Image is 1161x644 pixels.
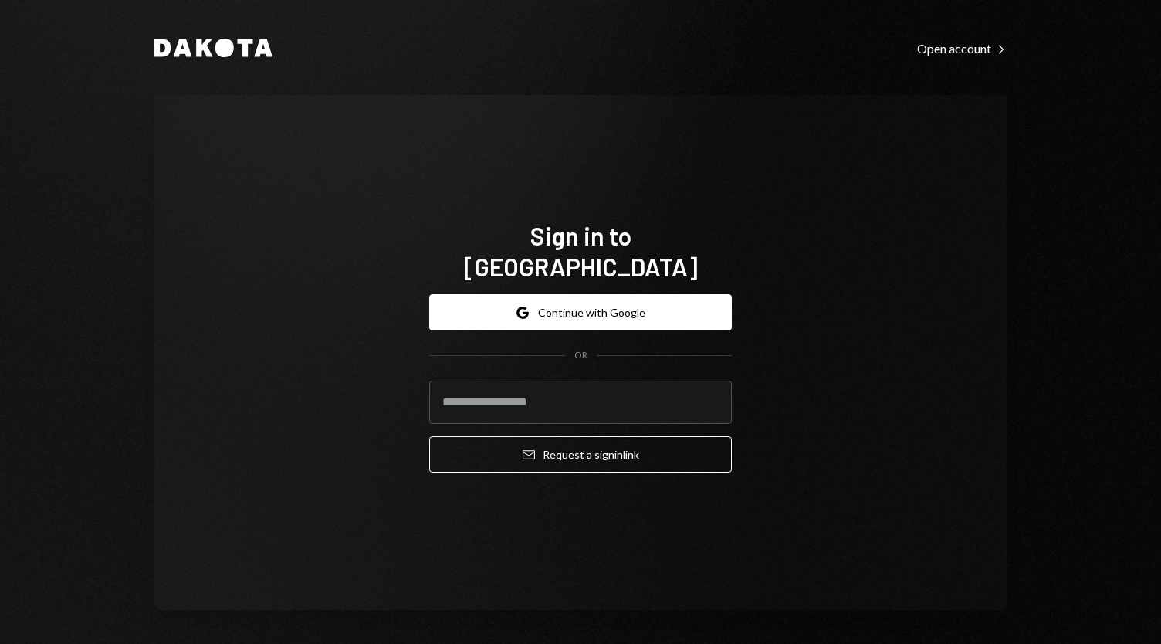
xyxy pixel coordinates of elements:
a: Open account [917,39,1007,56]
h1: Sign in to [GEOGRAPHIC_DATA] [429,220,732,282]
div: Open account [917,41,1007,56]
div: OR [574,349,587,362]
button: Continue with Google [429,294,732,330]
button: Request a signinlink [429,436,732,473]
